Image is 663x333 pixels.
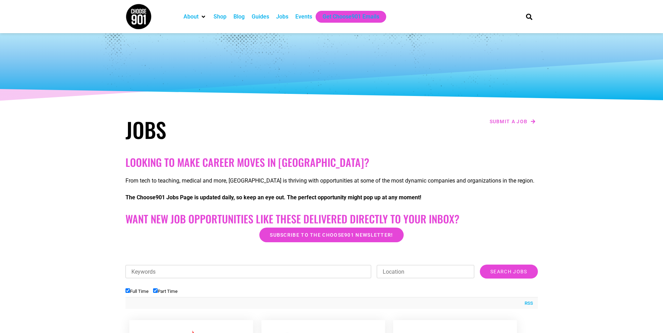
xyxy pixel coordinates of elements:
[125,289,149,294] label: Full Time
[252,13,269,21] a: Guides
[488,117,538,126] a: Submit a job
[480,265,538,279] input: Search Jobs
[125,177,538,185] p: From tech to teaching, medical and more, [GEOGRAPHIC_DATA] is thriving with opportunities at some...
[125,288,130,293] input: Full Time
[180,11,210,23] div: About
[214,13,226,21] a: Shop
[259,228,403,242] a: Subscribe to the Choose901 newsletter!
[125,156,538,169] h2: Looking to make career moves in [GEOGRAPHIC_DATA]?
[295,13,312,21] a: Events
[323,13,379,21] a: Get Choose901 Emails
[233,13,245,21] a: Blog
[125,213,538,225] h2: Want New Job Opportunities like these Delivered Directly to your Inbox?
[276,13,288,21] a: Jobs
[377,265,474,278] input: Location
[180,11,514,23] nav: Main nav
[125,265,372,278] input: Keywords
[153,288,158,293] input: Part Time
[270,232,393,237] span: Subscribe to the Choose901 newsletter!
[521,300,533,307] a: RSS
[523,11,535,22] div: Search
[125,117,328,142] h1: Jobs
[183,13,199,21] a: About
[490,119,528,124] span: Submit a job
[153,289,178,294] label: Part Time
[125,194,421,201] strong: The Choose901 Jobs Page is updated daily, so keep an eye out. The perfect opportunity might pop u...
